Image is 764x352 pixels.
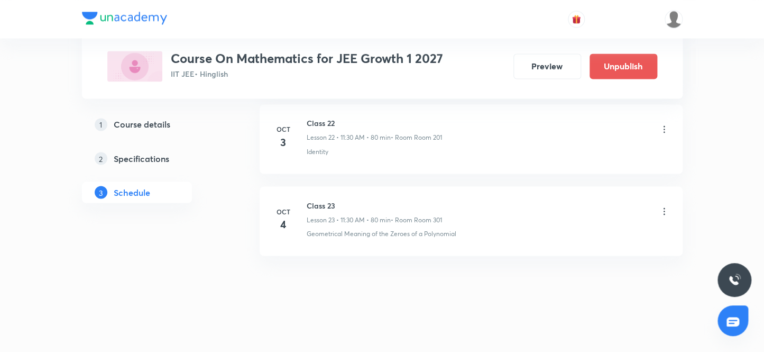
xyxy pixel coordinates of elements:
[171,51,443,66] h3: Course On Mathematics for JEE Growth 1 2027
[82,12,167,24] img: Company Logo
[273,216,294,232] h4: 4
[95,186,107,198] p: 3
[82,114,226,135] a: 1Course details
[307,118,442,129] h6: Class 22
[273,206,294,216] h6: Oct
[307,200,442,211] h6: Class 23
[95,118,107,131] p: 1
[572,14,581,24] img: avatar
[82,148,226,169] a: 2Specifications
[114,152,169,165] h5: Specifications
[171,68,443,79] p: IIT JEE • Hinglish
[391,215,442,224] p: • Room Room 301
[114,118,170,131] h5: Course details
[568,11,585,28] button: avatar
[273,124,294,134] h6: Oct
[590,53,657,79] button: Unpublish
[391,133,442,142] p: • Room Room 201
[95,152,107,165] p: 2
[513,53,581,79] button: Preview
[273,134,294,150] h4: 3
[307,215,391,224] p: Lesson 23 • 11:30 AM • 80 min
[107,51,162,82] img: D0CC65AC-0DE9-45B8-B096-5773B1CDF203_plus.png
[728,274,741,286] img: ttu
[114,186,150,198] h5: Schedule
[307,133,391,142] p: Lesson 22 • 11:30 AM • 80 min
[665,10,683,28] img: Devendra Kumar
[307,229,456,238] p: Geometrical Meaning of the Zeroes of a Polynomial
[82,12,167,27] a: Company Logo
[307,147,328,156] p: Identity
